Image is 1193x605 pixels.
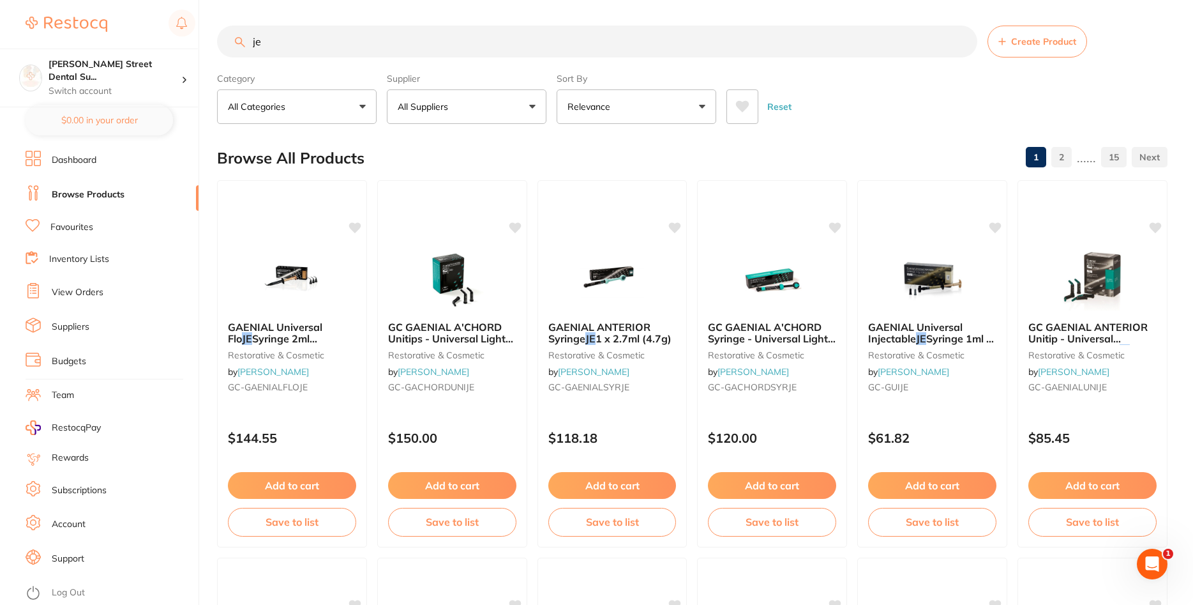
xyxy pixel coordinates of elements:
span: GAENIAL Universal Injectable [868,321,963,345]
label: Category [217,73,377,84]
button: Log Out [26,583,195,604]
p: Switch account [49,85,181,98]
p: $120.00 [708,431,836,445]
button: All Categories [217,89,377,124]
a: [PERSON_NAME] [878,366,949,378]
a: Subscriptions [52,484,107,497]
small: restorative & cosmetic [388,350,516,360]
a: Team [52,389,74,402]
a: Inventory Lists [49,253,109,266]
span: by [1028,366,1109,378]
img: Dawson Street Dental Surgery [20,65,41,87]
button: Save to list [1028,508,1157,536]
b: GAENIAL Universal Injectable JE Syringe 1ml & 10 Disp tips [868,321,996,345]
span: 1 [1163,549,1173,559]
a: [PERSON_NAME] [717,366,789,378]
p: $118.18 [548,431,677,445]
span: GC-GAENIALFLOJE [228,381,308,393]
button: Save to list [388,508,516,536]
a: [PERSON_NAME] [398,366,469,378]
h2: Browse All Products [217,149,364,167]
b: GAENIAL Universal Flo JE Syringe 2ml Dispenser Tips x20 [228,321,356,345]
button: Add to cart [388,472,516,499]
p: $150.00 [388,431,516,445]
a: [PERSON_NAME] [558,366,629,378]
p: $85.45 [1028,431,1157,445]
b: GC GAENIAL A'CHORD Syringe - Universal Light-Cured Radiopaque Composite - Shade JE - 4g, 1-Pack [708,321,836,345]
p: $144.55 [228,431,356,445]
span: by [868,366,949,378]
a: Suppliers [52,321,89,333]
img: GAENIAL Universal Injectable JE Syringe 1ml & 10 Disp tips [891,247,974,311]
em: JE [242,332,252,345]
em: JE [1120,344,1130,357]
small: restorative & cosmetic [708,350,836,360]
button: Add to cart [228,472,356,499]
button: Add to cart [868,472,996,499]
a: Budgets [52,355,86,368]
span: GC-GACHORDSYRJE [708,381,797,393]
label: Sort By [557,73,716,84]
button: Reset [763,89,795,124]
span: GC-GAENIALSYRJE [548,381,629,393]
button: Save to list [708,508,836,536]
a: View Orders [52,286,103,299]
h4: Dawson Street Dental Surgery [49,58,181,83]
input: Search Products [217,26,977,57]
label: Supplier [387,73,546,84]
small: restorative & cosmetic [1028,350,1157,360]
button: Relevance [557,89,716,124]
a: Log Out [52,586,85,599]
a: Account [52,518,86,531]
p: All Suppliers [398,100,453,113]
span: by [228,366,309,378]
a: Dashboard [52,154,96,167]
small: restorative & cosmetic [228,350,356,360]
a: [PERSON_NAME] [1038,366,1109,378]
img: GC GAENIAL A'CHORD Unitips - Universal Light-Cured Radiopaque Composite - Shade JE - 0.25g, 15-Pack [410,247,493,311]
button: Create Product [987,26,1087,57]
button: Add to cart [1028,472,1157,499]
iframe: Intercom live chat [1137,549,1167,579]
button: Add to cart [708,472,836,499]
a: 1 [1026,144,1046,170]
span: 1 x 2.7ml (4.7g) [596,332,672,345]
a: Restocq Logo [26,10,107,39]
span: Create Product [1011,36,1076,47]
img: GAENIAL Universal Flo JE Syringe 2ml Dispenser Tips x20 [250,247,333,311]
img: GC GAENIAL ANTERIOR Unitip - Universal Composite - Shade JE - 0.28g, 10-Pack [1051,247,1134,311]
span: GAENIAL ANTERIOR Syringe [548,321,650,345]
span: GC-GUIJE [868,381,908,393]
a: RestocqPay [26,420,101,435]
button: Save to list [228,508,356,536]
img: Restocq Logo [26,17,107,32]
button: Add to cart [548,472,677,499]
span: by [708,366,789,378]
img: RestocqPay [26,420,41,435]
p: All Categories [228,100,290,113]
small: restorative & cosmetic [548,350,677,360]
a: Support [52,553,84,565]
img: GAENIAL ANTERIOR Syringe JE 1 x 2.7ml (4.7g) [571,247,654,311]
span: GC-GAENIALUNIJE [1028,381,1107,393]
span: GC GAENIAL A'CHORD Syringe - Universal Light-Cured Radiopaque Composite - Shade [708,321,836,369]
span: Syringe 1ml & 10 Disp tips [868,332,994,356]
img: GC GAENIAL A'CHORD Syringe - Universal Light-Cured Radiopaque Composite - Shade JE - 4g, 1-Pack [731,247,814,311]
em: JE [916,332,926,345]
a: 2 [1051,144,1072,170]
span: RestocqPay [52,422,101,434]
b: GC GAENIAL A'CHORD Unitips - Universal Light-Cured Radiopaque Composite - Shade JE - 0.25g, 15-Pack [388,321,516,345]
small: restorative & cosmetic [868,350,996,360]
a: [PERSON_NAME] [237,366,309,378]
a: Rewards [52,452,89,464]
a: 15 [1101,144,1127,170]
a: Favourites [50,221,93,234]
p: $61.82 [868,431,996,445]
span: GC GAENIAL A'CHORD Unitips - Universal Light-Cured Radiopaque Composite - Shade [388,321,513,369]
a: Browse Products [52,188,124,201]
span: Syringe 2ml Dispenser Tips x20 [228,332,320,356]
span: GC-GACHORDUNIJE [388,381,474,393]
span: GC GAENIAL ANTERIOR Unitip - Universal Composite - Shade [1028,321,1148,357]
em: JE [585,332,596,345]
button: All Suppliers [387,89,546,124]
